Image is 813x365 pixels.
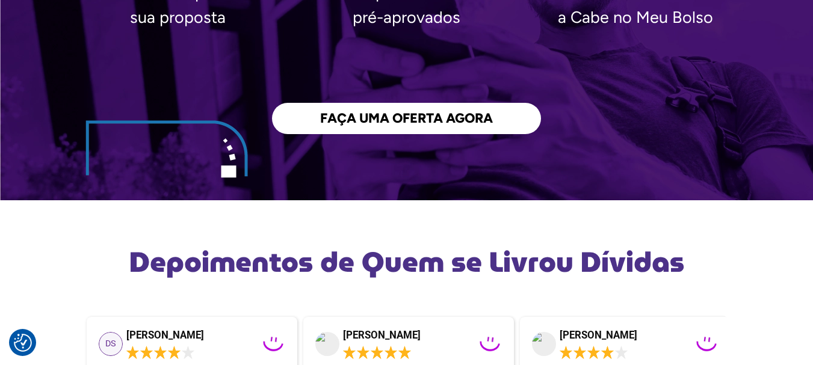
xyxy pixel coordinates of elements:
[14,334,32,352] button: Preferências de consentimento
[478,333,502,355] img: Platform logo
[261,333,285,355] img: Platform logo
[532,332,556,356] img: Profile picture or avatar
[343,329,427,342] div: [PERSON_NAME]
[315,332,339,356] img: Profile picture or avatar
[14,334,32,352] img: Revisit consent button
[64,248,750,276] h2: Depoimentos de Quem se Livrou Dívidas
[105,337,116,351] span: DS
[126,329,211,342] div: [PERSON_NAME]
[272,103,541,134] a: FAÇA UMA OFERTA AGORA
[320,112,493,125] span: FAÇA UMA OFERTA AGORA
[694,333,719,355] img: Platform logo
[560,329,644,342] div: [PERSON_NAME]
